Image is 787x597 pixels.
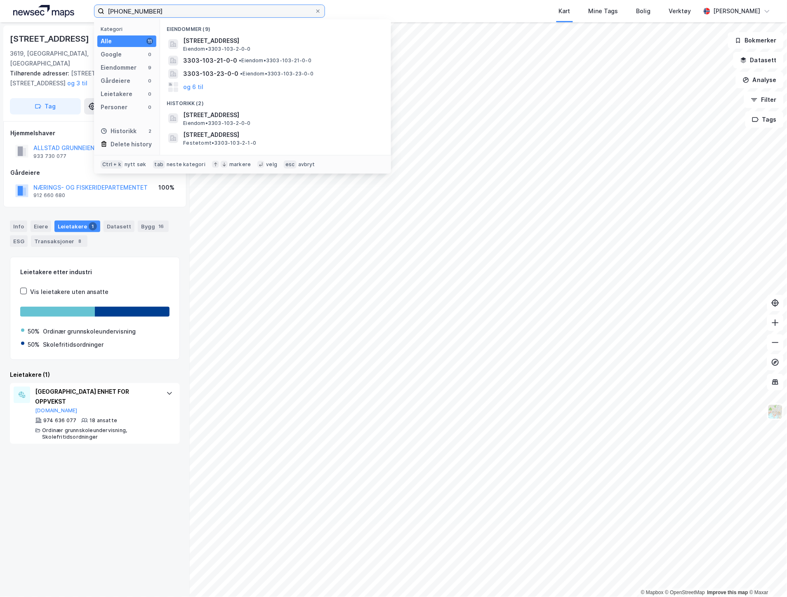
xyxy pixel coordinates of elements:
div: 18 ansatte [90,417,117,424]
div: 16 [157,222,165,230]
div: Google [101,49,122,59]
button: Bokmerker [728,32,784,49]
div: Alle [101,36,112,46]
span: • [240,71,243,77]
a: Mapbox [641,590,664,596]
iframe: Chat Widget [746,557,787,597]
div: 912 660 680 [33,192,65,199]
div: Kontrollprogram for chat [746,557,787,597]
div: Skolefritidsordninger [43,340,104,350]
img: Z [768,404,783,420]
div: 0 [146,91,153,97]
button: Tags [745,111,784,128]
div: Vis leietakere uten ansatte [30,287,108,297]
button: Filter [744,92,784,108]
div: avbryt [298,161,315,168]
div: Personer [101,102,127,112]
div: Eiendommer (9) [160,19,391,34]
div: [PERSON_NAME] [714,6,761,16]
div: Ordinær grunnskoleundervisning, Skolefritidsordninger [42,427,158,440]
div: Delete history [111,139,152,149]
div: Ordinær grunnskoleundervisning [43,327,136,336]
div: Eiere [31,221,51,232]
button: og 6 til [183,82,203,92]
div: Hjemmelshaver [10,128,179,138]
div: Historikk (2) [160,94,391,108]
button: [DOMAIN_NAME] [35,407,78,414]
div: Historikk [101,126,137,136]
button: Tag [10,98,81,115]
span: • [239,57,241,63]
span: Eiendom • 3303-103-23-0-0 [240,71,313,77]
div: Leietakere [101,89,132,99]
div: 2 [146,128,153,134]
div: ESG [10,235,28,247]
span: [STREET_ADDRESS] [183,36,381,46]
div: Leietakere etter industri [20,267,170,277]
span: [STREET_ADDRESS] [183,130,381,140]
div: 974 636 077 [43,417,76,424]
a: Improve this map [707,590,748,596]
div: 11 [146,38,153,45]
div: Datasett [104,221,134,232]
div: Kart [559,6,570,16]
div: 50% [28,327,40,336]
div: 933 730 077 [33,153,66,160]
div: 0 [146,78,153,84]
div: Verktøy [669,6,691,16]
div: Gårdeiere [10,168,179,178]
span: 3303-103-21-0-0 [183,56,237,66]
span: Eiendom • 3303-103-21-0-0 [239,57,311,64]
div: Info [10,221,27,232]
div: 0 [146,104,153,110]
div: [STREET_ADDRESS], [STREET_ADDRESS] [10,68,173,88]
button: Datasett [733,52,784,68]
div: Eiendommer [101,63,137,73]
div: Leietakere [54,221,100,232]
div: Bygg [138,221,169,232]
input: Søk på adresse, matrikkel, gårdeiere, leietakere eller personer [104,5,315,17]
div: 1 [89,222,97,230]
span: Eiendom • 3303-103-2-0-0 [183,46,250,52]
div: Kategori [101,26,156,32]
button: Analyse [736,72,784,88]
div: 3619, [GEOGRAPHIC_DATA], [GEOGRAPHIC_DATA] [10,49,134,68]
span: Festetomt • 3303-103-2-1-0 [183,140,256,146]
div: tab [153,160,165,169]
div: neste kategori [167,161,205,168]
div: 8 [76,237,84,245]
div: [STREET_ADDRESS] [10,32,91,45]
div: Bolig [636,6,651,16]
div: Leietakere (1) [10,370,180,380]
span: Eiendom • 3303-103-2-0-0 [183,120,250,127]
div: 0 [146,51,153,58]
div: markere [229,161,251,168]
span: 3303-103-23-0-0 [183,69,238,79]
div: Ctrl + k [101,160,123,169]
div: velg [266,161,277,168]
div: Gårdeiere [101,76,130,86]
div: 100% [158,183,174,193]
div: 50% [28,340,40,350]
div: nytt søk [125,161,146,168]
div: [GEOGRAPHIC_DATA] ENHET FOR OPPVEKST [35,387,158,407]
a: OpenStreetMap [665,590,705,596]
span: [STREET_ADDRESS] [183,110,381,120]
div: 9 [146,64,153,71]
span: Tilhørende adresser: [10,70,71,77]
div: Mine Tags [589,6,618,16]
img: logo.a4113a55bc3d86da70a041830d287a7e.svg [13,5,74,17]
div: esc [284,160,297,169]
div: Transaksjoner [31,235,87,247]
